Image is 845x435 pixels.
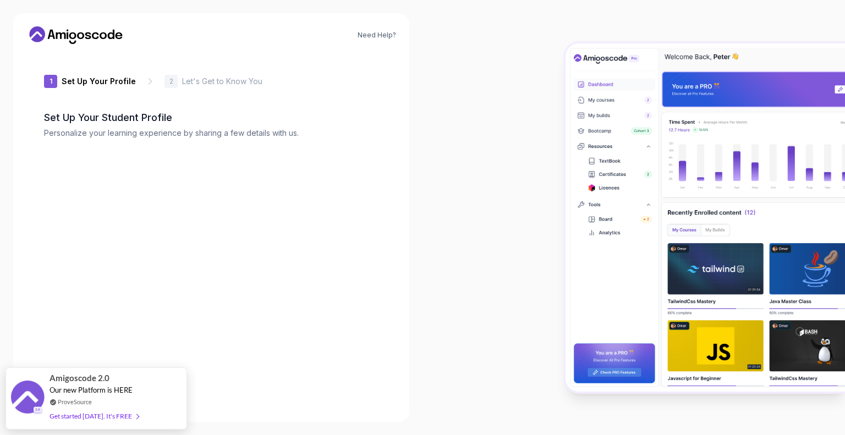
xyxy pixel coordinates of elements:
[50,386,133,394] span: Our new Platform is HERE
[11,381,44,416] img: provesource social proof notification image
[169,78,173,85] p: 2
[50,372,109,384] span: Amigoscode 2.0
[44,128,378,139] p: Personalize your learning experience by sharing a few details with us.
[62,76,136,87] p: Set Up Your Profile
[44,110,378,125] h2: Set Up Your Student Profile
[182,76,262,87] p: Let's Get to Know You
[50,78,52,85] p: 1
[566,43,845,392] img: Amigoscode Dashboard
[50,410,139,422] div: Get started [DATE]. It's FREE
[58,397,92,406] a: ProveSource
[358,31,396,40] a: Need Help?
[26,26,125,44] a: Home link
